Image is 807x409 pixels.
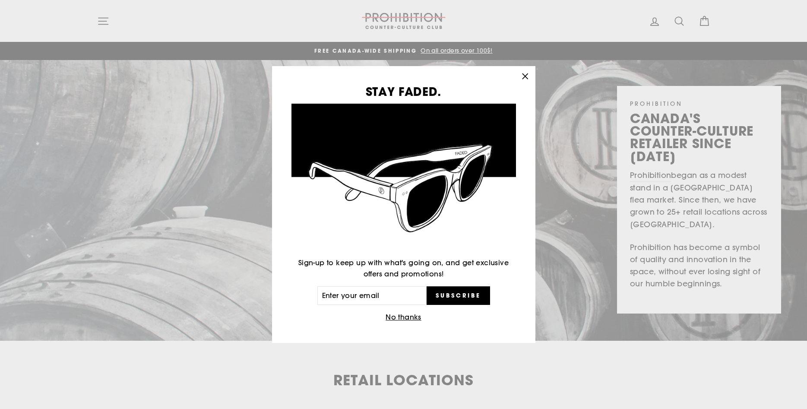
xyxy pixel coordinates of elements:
p: Sign-up to keep up with what's going on, and get exclusive offers and promotions! [291,257,516,279]
h3: STAY FADED. [291,86,516,97]
input: Enter your email [317,286,427,305]
span: Subscribe [436,292,481,299]
button: Subscribe [427,286,490,305]
button: No thanks [383,311,424,323]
